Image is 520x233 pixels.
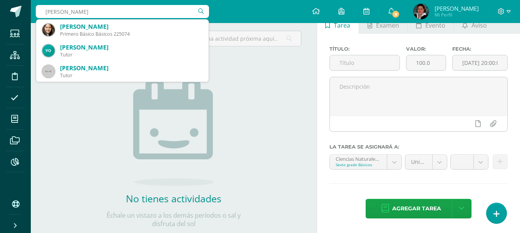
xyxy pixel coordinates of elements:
span: Aviso [472,16,487,35]
input: Puntos máximos [406,55,446,70]
div: Tutor [60,72,202,79]
input: Busca una actividad próxima aquí... [177,31,301,46]
label: La tarea se asignará a: [329,144,508,150]
p: Échale un vistazo a los demás períodos o sal y disfruta del sol [97,211,251,228]
a: Examen [359,15,407,34]
span: Examen [376,16,399,35]
input: Título [330,55,400,70]
img: 131f3ce447754115af009fd373c75e94.png [42,24,55,36]
span: Mi Perfil [435,12,479,18]
span: 8 [391,10,400,18]
img: c5e15b6d1c97cfcc5e091a47d8fce03b.png [413,4,429,19]
a: Aviso [454,15,495,34]
img: f7468f4c6cf3f251c0790c6387ddd77f.png [42,45,55,57]
label: Valor: [406,46,446,52]
div: [PERSON_NAME] [60,43,202,51]
a: Evento [408,15,453,34]
span: Unidad 4 [411,155,426,169]
span: Evento [425,16,445,35]
a: Unidad 4 [405,155,447,169]
img: 45x45 [42,65,55,78]
input: Fecha de entrega [453,55,507,70]
input: Busca un usuario... [36,5,209,18]
span: [PERSON_NAME] [435,5,479,12]
span: Agregar tarea [392,199,441,218]
label: Fecha: [452,46,508,52]
label: Título: [329,46,400,52]
img: no_activities.png [133,78,214,186]
a: Tarea [317,15,359,34]
h2: No tienes actividades [97,192,251,205]
span: Tarea [334,16,350,35]
div: [PERSON_NAME] [60,23,202,31]
div: Tutor [60,51,202,58]
a: Ciencias Naturales y Tecnología 'compound--Ciencias Naturales y Tecnología'Sexto grado Básicos [330,155,401,169]
div: Primero Básico Básicos 225074 [60,31,202,37]
div: [PERSON_NAME] [60,64,202,72]
div: Sexto grado Básicos [336,162,381,167]
div: Ciencias Naturales y Tecnología 'compound--Ciencias Naturales y Tecnología' [336,155,381,162]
